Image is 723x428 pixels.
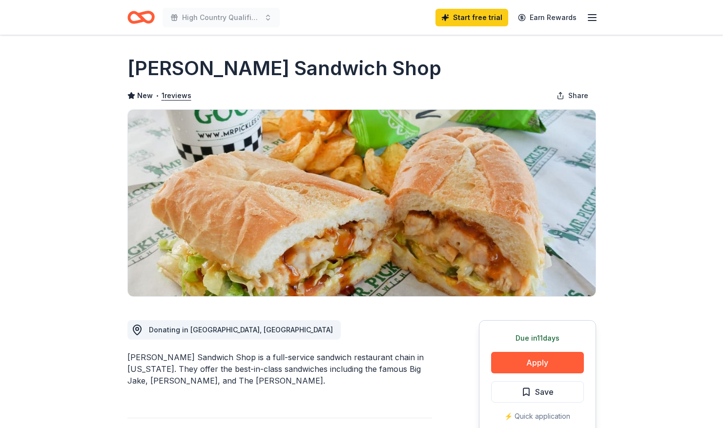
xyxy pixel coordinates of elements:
span: High Country Qualifier - FTC Robotics Tournament [182,12,260,23]
div: [PERSON_NAME] Sandwich Shop is a full-service sandwich restaurant chain in [US_STATE]. They offer... [127,351,432,387]
a: Start free trial [435,9,508,26]
span: Donating in [GEOGRAPHIC_DATA], [GEOGRAPHIC_DATA] [149,326,333,334]
a: Earn Rewards [512,9,582,26]
img: Image for Mr. Pickle's Sandwich Shop [128,110,596,296]
h1: [PERSON_NAME] Sandwich Shop [127,55,441,82]
button: Share [549,86,596,105]
button: 1reviews [162,90,191,102]
span: Save [535,386,554,398]
span: New [137,90,153,102]
span: Share [568,90,588,102]
span: • [155,92,159,100]
div: ⚡️ Quick application [491,410,584,422]
a: Home [127,6,155,29]
button: High Country Qualifier - FTC Robotics Tournament [163,8,280,27]
div: Due in 11 days [491,332,584,344]
button: Apply [491,352,584,373]
button: Save [491,381,584,403]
